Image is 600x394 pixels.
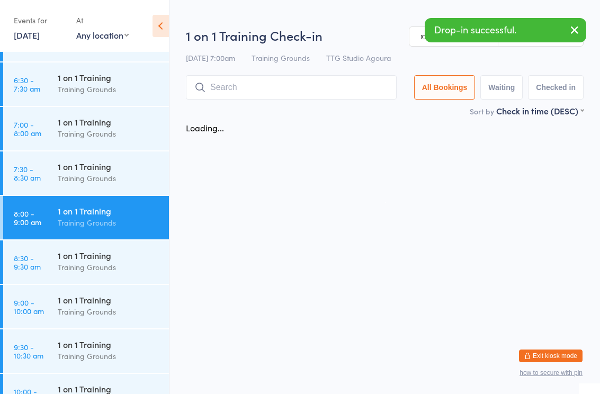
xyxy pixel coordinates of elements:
div: 1 on 1 Training [58,294,160,306]
a: [DATE] [14,29,40,41]
div: Training Grounds [58,128,160,140]
div: 1 on 1 Training [58,338,160,350]
input: Search [186,75,397,100]
span: [DATE] 7:00am [186,52,235,63]
a: 8:30 -9:30 am1 on 1 TrainingTraining Grounds [3,240,169,284]
div: Check in time (DESC) [496,105,584,117]
button: Checked in [528,75,584,100]
label: Sort by [470,106,494,117]
div: Loading... [186,122,224,133]
button: how to secure with pin [520,369,583,377]
div: 1 on 1 Training [58,205,160,217]
a: 7:30 -8:30 am1 on 1 TrainingTraining Grounds [3,151,169,195]
div: Training Grounds [58,350,160,362]
div: At [76,12,129,29]
time: 7:00 - 8:00 am [14,120,41,137]
time: 9:00 - 10:00 am [14,298,44,315]
div: 1 on 1 Training [58,71,160,83]
time: 9:30 - 10:30 am [14,343,43,360]
div: Drop-in successful. [425,18,586,42]
h2: 1 on 1 Training Check-in [186,26,584,44]
time: 7:30 - 8:30 am [14,165,41,182]
span: Training Grounds [252,52,310,63]
a: 9:00 -10:00 am1 on 1 TrainingTraining Grounds [3,285,169,328]
div: Training Grounds [58,83,160,95]
a: 6:30 -7:30 am1 on 1 TrainingTraining Grounds [3,62,169,106]
div: Any location [76,29,129,41]
time: 8:30 - 9:30 am [14,254,41,271]
a: 9:30 -10:30 am1 on 1 TrainingTraining Grounds [3,329,169,373]
button: Exit kiosk mode [519,350,583,362]
button: All Bookings [414,75,476,100]
div: 1 on 1 Training [58,249,160,261]
div: 1 on 1 Training [58,160,160,172]
button: Waiting [480,75,523,100]
div: Training Grounds [58,217,160,229]
time: 6:30 - 7:30 am [14,76,40,93]
a: 7:00 -8:00 am1 on 1 TrainingTraining Grounds [3,107,169,150]
span: TTG Studio Agoura [326,52,391,63]
div: 1 on 1 Training [58,116,160,128]
div: Training Grounds [58,261,160,273]
div: Training Grounds [58,172,160,184]
div: Events for [14,12,66,29]
div: Training Grounds [58,306,160,318]
time: 8:00 - 9:00 am [14,209,41,226]
a: 8:00 -9:00 am1 on 1 TrainingTraining Grounds [3,196,169,239]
